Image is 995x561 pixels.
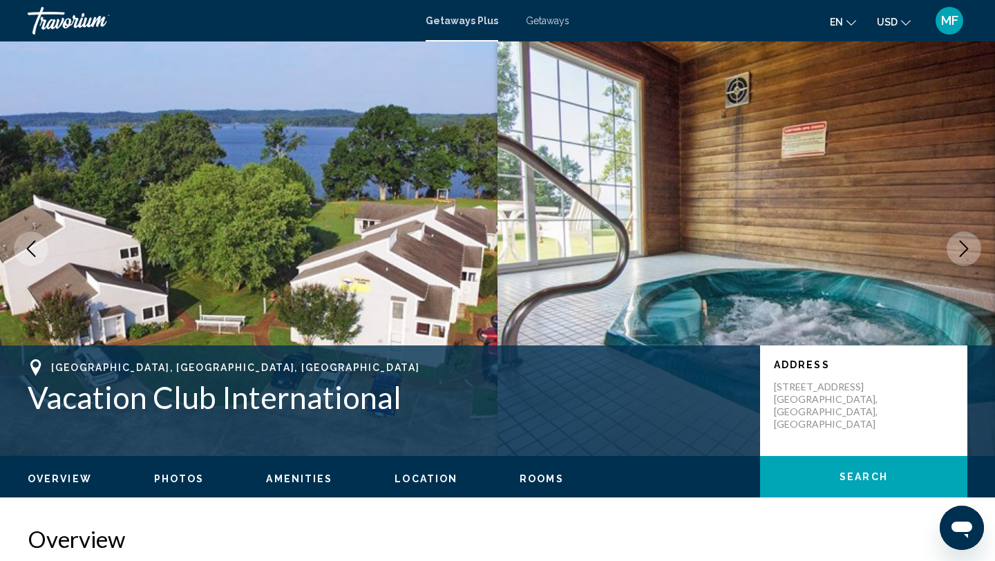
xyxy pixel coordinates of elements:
[760,456,967,497] button: Search
[266,473,332,484] span: Amenities
[947,231,981,266] button: Next image
[14,231,48,266] button: Previous image
[941,14,958,28] span: MF
[395,473,457,485] button: Location
[877,12,911,32] button: Change currency
[154,473,205,484] span: Photos
[931,6,967,35] button: User Menu
[774,381,884,430] p: [STREET_ADDRESS] [GEOGRAPHIC_DATA], [GEOGRAPHIC_DATA], [GEOGRAPHIC_DATA]
[840,472,888,483] span: Search
[774,359,954,370] p: Address
[830,17,843,28] span: en
[51,362,419,373] span: [GEOGRAPHIC_DATA], [GEOGRAPHIC_DATA], [GEOGRAPHIC_DATA]
[395,473,457,484] span: Location
[940,506,984,550] iframe: Button to launch messaging window
[28,473,92,484] span: Overview
[520,473,564,485] button: Rooms
[426,15,498,26] a: Getaways Plus
[28,525,967,553] h2: Overview
[520,473,564,484] span: Rooms
[830,12,856,32] button: Change language
[266,473,332,485] button: Amenities
[877,17,898,28] span: USD
[526,15,569,26] a: Getaways
[28,473,92,485] button: Overview
[154,473,205,485] button: Photos
[28,379,746,415] h1: Vacation Club International
[28,7,412,35] a: Travorium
